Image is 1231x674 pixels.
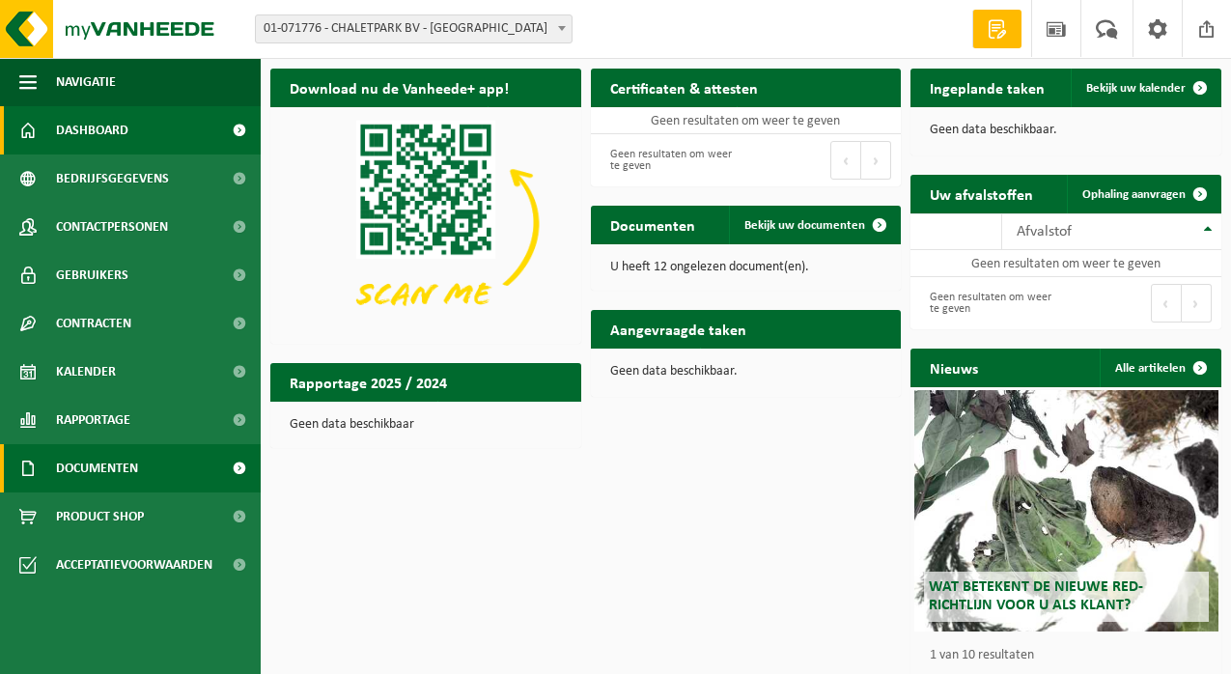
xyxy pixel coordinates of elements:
span: Afvalstof [1017,224,1072,239]
a: Bekijk uw kalender [1071,69,1219,107]
h2: Aangevraagde taken [591,310,766,348]
button: Next [861,141,891,180]
span: Ophaling aanvragen [1082,188,1186,201]
a: Wat betekent de nieuwe RED-richtlijn voor u als klant? [914,390,1218,632]
span: Navigatie [56,58,116,106]
span: Bekijk uw documenten [744,219,865,232]
span: Bedrijfsgegevens [56,154,169,203]
h2: Rapportage 2025 / 2024 [270,363,466,401]
span: Gebruikers [56,251,128,299]
span: Acceptatievoorwaarden [56,541,212,589]
span: Contracten [56,299,131,348]
p: Geen data beschikbaar. [610,365,882,379]
td: Geen resultaten om weer te geven [910,250,1221,277]
button: Previous [830,141,861,180]
a: Bekijk rapportage [437,401,579,439]
span: Dashboard [56,106,128,154]
td: Geen resultaten om weer te geven [591,107,902,134]
span: Bekijk uw kalender [1086,82,1186,95]
h2: Nieuws [910,349,997,386]
div: Geen resultaten om weer te geven [601,139,737,182]
span: Rapportage [56,396,130,444]
span: Documenten [56,444,138,492]
button: Next [1182,284,1212,323]
span: Kalender [56,348,116,396]
div: Geen resultaten om weer te geven [920,282,1056,324]
a: Bekijk uw documenten [729,206,899,244]
p: U heeft 12 ongelezen document(en). [610,261,882,274]
p: 1 van 10 resultaten [930,649,1212,662]
h2: Download nu de Vanheede+ app! [270,69,528,106]
span: Product Shop [56,492,144,541]
a: Alle artikelen [1100,349,1219,387]
h2: Uw afvalstoffen [910,175,1052,212]
span: Contactpersonen [56,203,168,251]
img: Download de VHEPlus App [270,107,581,340]
p: Geen data beschikbaar. [930,124,1202,137]
h2: Ingeplande taken [910,69,1064,106]
span: Wat betekent de nieuwe RED-richtlijn voor u als klant? [929,579,1143,613]
h2: Documenten [591,206,714,243]
p: Geen data beschikbaar [290,418,562,432]
h2: Certificaten & attesten [591,69,777,106]
a: Ophaling aanvragen [1067,175,1219,213]
span: 01-071776 - CHALETPARK BV - ZONNEBEKE [256,15,572,42]
button: Previous [1151,284,1182,323]
span: 01-071776 - CHALETPARK BV - ZONNEBEKE [255,14,573,43]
